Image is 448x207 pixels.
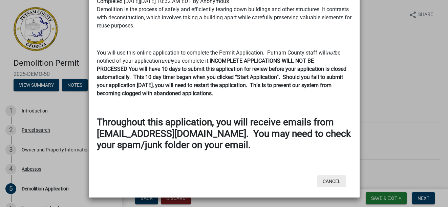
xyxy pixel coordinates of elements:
i: until [161,58,172,64]
strong: Throughout this application, you will receive emails from [EMAIL_ADDRESS][DOMAIN_NAME]. You may n... [97,117,351,150]
button: Cancel [317,175,346,187]
strong: You will have 10 days to submit this application for review before your application is closed aut... [97,66,346,97]
p: Demolition is the process of safely and efficiently tearing down buildings and other structures. ... [97,5,351,30]
i: not [327,49,335,56]
p: You will use this online application to complete the Permit Application. Putnam County staff will... [97,49,351,98]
